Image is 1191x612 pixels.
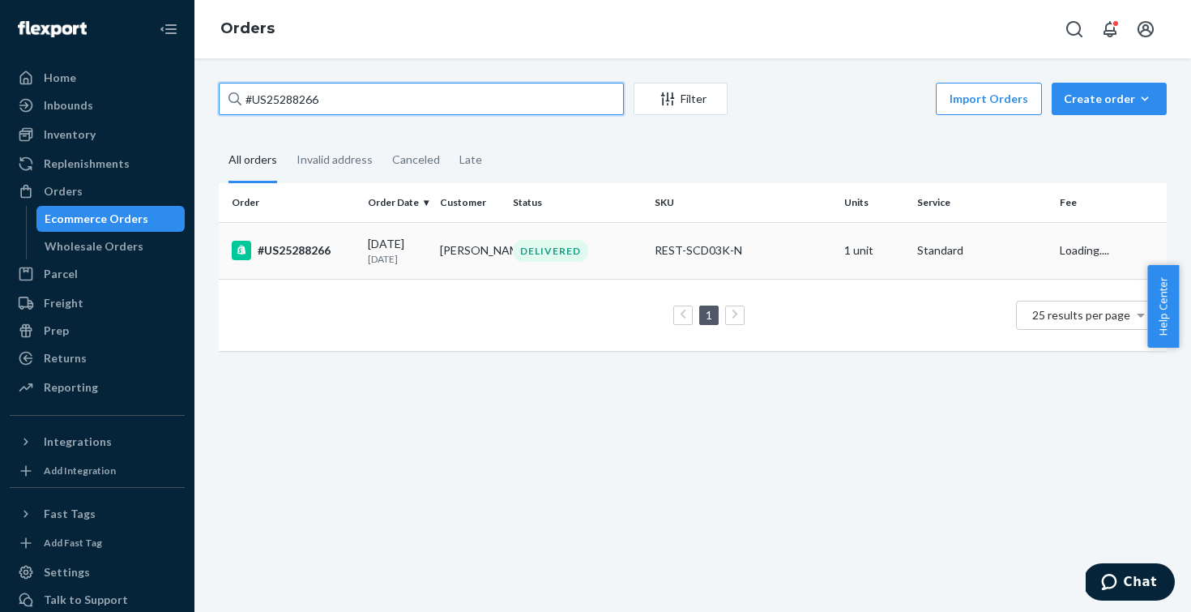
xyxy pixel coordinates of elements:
[44,464,116,477] div: Add Integration
[10,429,185,455] button: Integrations
[655,242,831,259] div: REST-SCD03K-N
[36,206,186,232] a: Ecommerce Orders
[44,295,83,311] div: Freight
[1086,563,1175,604] iframe: Opens a widget where you can chat to one of our agents
[207,6,288,53] ol: breadcrumbs
[368,236,428,266] div: [DATE]
[297,139,373,181] div: Invalid address
[10,559,185,585] a: Settings
[10,290,185,316] a: Freight
[10,261,185,287] a: Parcel
[219,83,624,115] input: Search orders
[44,156,130,172] div: Replenishments
[634,83,728,115] button: Filter
[44,434,112,450] div: Integrations
[1053,222,1167,279] td: Loading....
[10,345,185,371] a: Returns
[232,241,355,260] div: #US25288266
[10,374,185,400] a: Reporting
[1052,83,1167,115] button: Create order
[936,83,1042,115] button: Import Orders
[228,139,277,183] div: All orders
[1129,13,1162,45] button: Open account menu
[10,92,185,118] a: Inbounds
[10,318,185,344] a: Prep
[44,266,78,282] div: Parcel
[433,222,506,279] td: [PERSON_NAME]
[1064,91,1155,107] div: Create order
[44,183,83,199] div: Orders
[10,65,185,91] a: Home
[1053,183,1167,222] th: Fee
[1058,13,1091,45] button: Open Search Box
[1094,13,1126,45] button: Open notifications
[10,178,185,204] a: Orders
[44,323,69,339] div: Prep
[506,183,649,222] th: Status
[911,183,1053,222] th: Service
[45,211,148,227] div: Ecommerce Orders
[702,308,715,322] a: Page 1 is your current page
[44,126,96,143] div: Inventory
[10,533,185,553] a: Add Fast Tag
[634,91,727,107] div: Filter
[44,379,98,396] div: Reporting
[44,564,90,580] div: Settings
[10,501,185,527] button: Fast Tags
[44,70,76,86] div: Home
[440,195,500,209] div: Customer
[44,506,96,522] div: Fast Tags
[392,139,440,181] div: Canceled
[44,536,102,550] div: Add Fast Tag
[152,13,185,45] button: Close Navigation
[44,97,93,113] div: Inbounds
[44,592,128,608] div: Talk to Support
[838,222,911,279] td: 1 unit
[18,21,87,37] img: Flexport logo
[368,252,428,266] p: [DATE]
[838,183,911,222] th: Units
[10,461,185,481] a: Add Integration
[917,242,1047,259] p: Standard
[219,183,361,222] th: Order
[44,350,87,366] div: Returns
[459,139,482,181] div: Late
[513,240,588,262] div: DELIVERED
[361,183,434,222] th: Order Date
[1147,265,1179,348] button: Help Center
[220,19,275,37] a: Orders
[10,151,185,177] a: Replenishments
[36,233,186,259] a: Wholesale Orders
[10,122,185,148] a: Inventory
[45,238,143,255] div: Wholesale Orders
[1032,308,1130,322] span: 25 results per page
[648,183,838,222] th: SKU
